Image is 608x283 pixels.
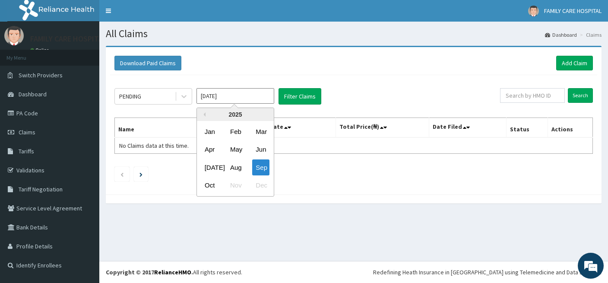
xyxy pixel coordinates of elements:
[201,159,218,175] div: Choose July 2025
[4,26,24,45] img: User Image
[4,190,165,220] textarea: Type your message and hit 'Enter'
[578,31,602,38] li: Claims
[106,268,193,276] strong: Copyright © 2017 .
[154,268,191,276] a: RelianceHMO
[201,112,206,117] button: Previous Year
[227,142,244,158] div: Choose May 2025
[142,4,162,25] div: Minimize live chat window
[252,124,269,140] div: Choose March 2025
[115,118,235,138] th: Name
[545,31,577,38] a: Dashboard
[429,118,506,138] th: Date Filed
[227,124,244,140] div: Choose February 2025
[196,88,274,104] input: Select Month and Year
[252,159,269,175] div: Choose September 2025
[120,170,124,178] a: Previous page
[30,47,51,53] a: Online
[336,118,429,138] th: Total Price(₦)
[19,147,34,155] span: Tariffs
[197,108,274,121] div: 2025
[500,88,565,103] input: Search by HMO ID
[279,88,321,105] button: Filter Claims
[227,159,244,175] div: Choose August 2025
[568,88,593,103] input: Search
[139,170,142,178] a: Next page
[16,43,35,65] img: d_794563401_company_1708531726252_794563401
[99,261,608,283] footer: All rights reserved.
[528,6,539,16] img: User Image
[373,268,602,277] div: Redefining Heath Insurance in [GEOGRAPHIC_DATA] using Telemedicine and Data Science!
[45,48,145,60] div: Chat with us now
[19,71,63,79] span: Switch Providers
[201,142,218,158] div: Choose April 2025
[30,35,107,43] p: FAMILY CARE HOSPITAL
[114,56,181,70] button: Download Paid Claims
[19,90,47,98] span: Dashboard
[19,128,35,136] span: Claims
[548,118,592,138] th: Actions
[119,92,141,101] div: PENDING
[556,56,593,70] a: Add Claim
[119,142,189,149] span: No Claims data at this time.
[106,28,602,39] h1: All Claims
[201,178,218,194] div: Choose October 2025
[19,185,63,193] span: Tariff Negotiation
[197,123,274,194] div: month 2025-09
[544,7,602,15] span: FAMILY CARE HOSPITAL
[201,124,218,140] div: Choose January 2025
[506,118,548,138] th: Status
[252,142,269,158] div: Choose June 2025
[50,86,119,173] span: We're online!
